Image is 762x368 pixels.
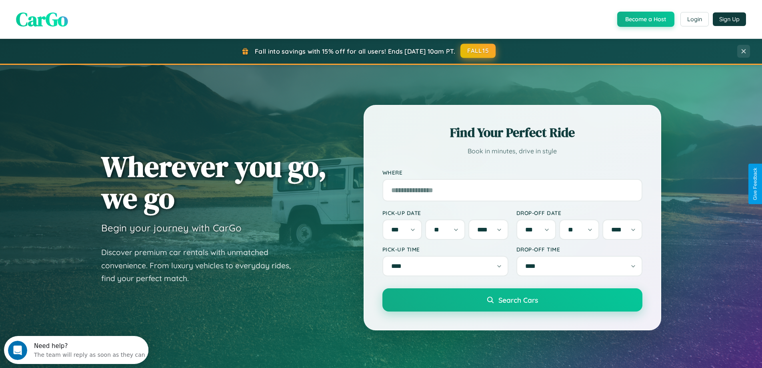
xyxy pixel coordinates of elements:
[382,246,508,253] label: Pick-up Time
[516,209,642,216] label: Drop-off Date
[255,47,455,55] span: Fall into savings with 15% off for all users! Ends [DATE] 10am PT.
[382,288,642,312] button: Search Cars
[101,151,327,214] h1: Wherever you go, we go
[617,12,674,27] button: Become a Host
[382,209,508,216] label: Pick-up Date
[713,12,746,26] button: Sign Up
[382,169,642,176] label: Where
[460,44,496,58] button: FALL15
[101,246,301,285] p: Discover premium car rentals with unmatched convenience. From luxury vehicles to everyday rides, ...
[516,246,642,253] label: Drop-off Time
[382,145,642,157] p: Book in minutes, drive in style
[101,222,242,234] h3: Begin your journey with CarGo
[382,124,642,141] h2: Find Your Perfect Ride
[30,7,141,13] div: Need help?
[3,3,149,25] div: Open Intercom Messenger
[8,341,27,360] iframe: Intercom live chat
[752,168,758,200] div: Give Feedback
[4,336,148,364] iframe: Intercom live chat discovery launcher
[30,13,141,22] div: The team will reply as soon as they can
[680,12,709,26] button: Login
[498,296,538,304] span: Search Cars
[16,6,68,32] span: CarGo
